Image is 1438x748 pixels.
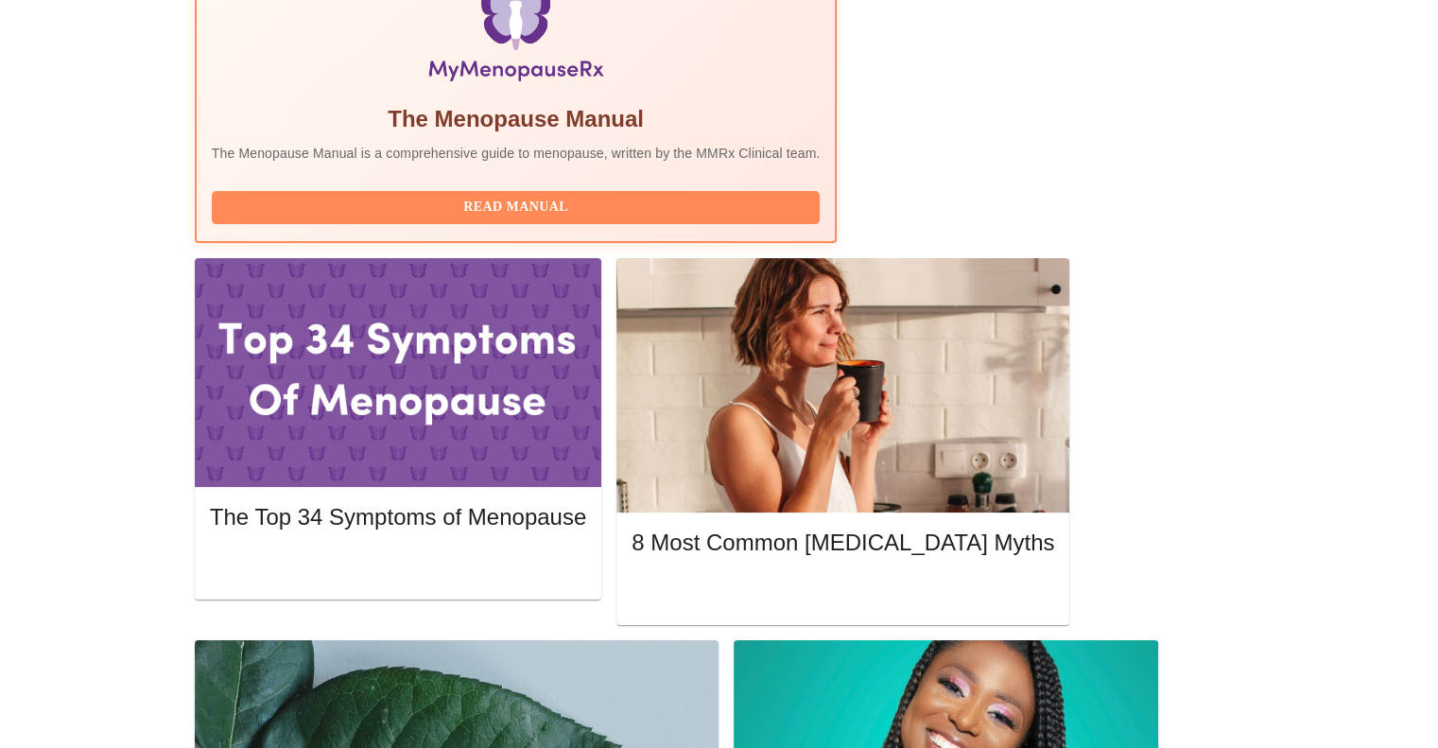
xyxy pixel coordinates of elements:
[650,581,1035,604] span: Read More
[212,191,821,224] button: Read Manual
[212,104,821,134] h5: The Menopause Manual
[231,196,802,219] span: Read Manual
[632,583,1059,599] a: Read More
[632,528,1054,558] h5: 8 Most Common [MEDICAL_DATA] Myths
[632,576,1054,609] button: Read More
[210,556,591,572] a: Read More
[229,554,567,578] span: Read More
[212,198,825,214] a: Read Manual
[210,549,586,583] button: Read More
[210,502,586,532] h5: The Top 34 Symptoms of Menopause
[212,144,821,163] p: The Menopause Manual is a comprehensive guide to menopause, written by the MMRx Clinical team.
